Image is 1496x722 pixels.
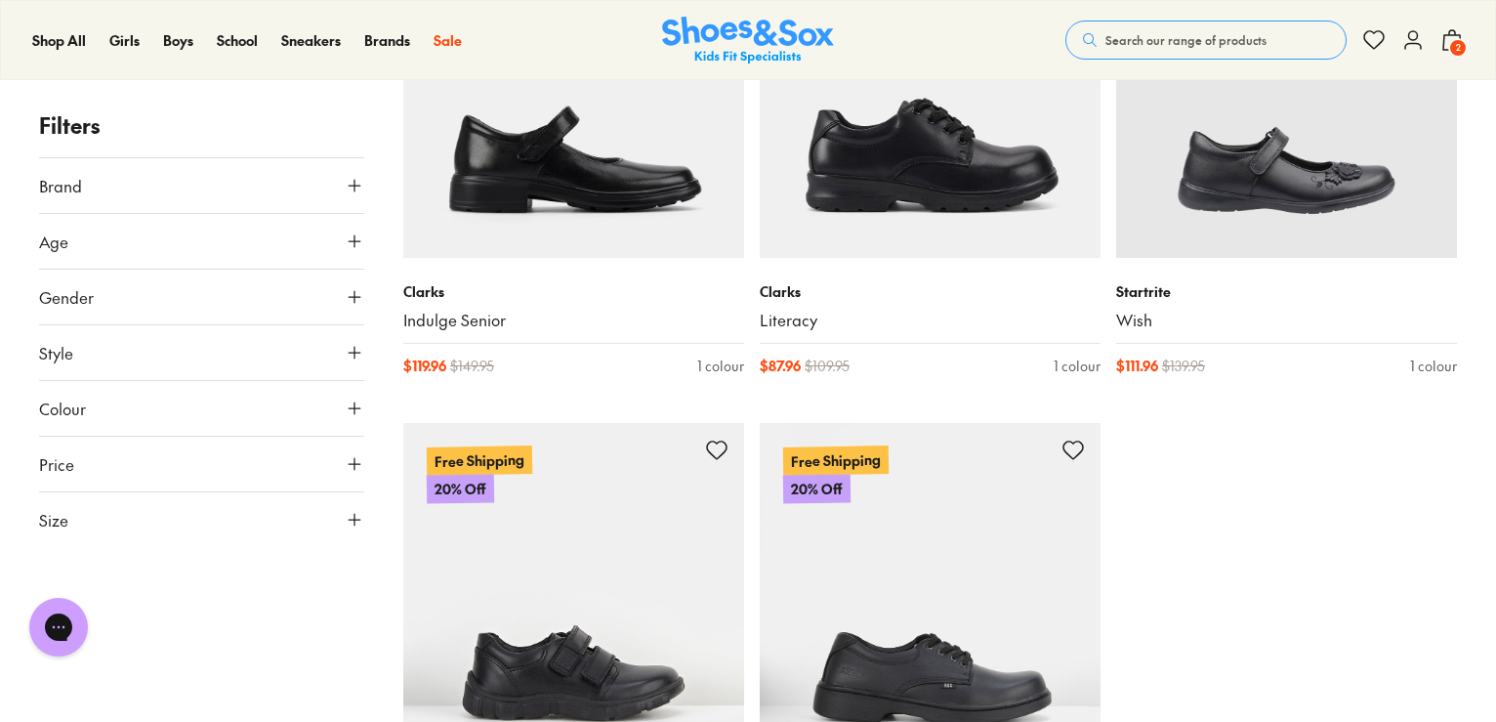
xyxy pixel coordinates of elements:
[427,475,494,504] p: 20% Off
[434,30,462,51] a: Sale
[39,508,68,531] span: Size
[1065,21,1347,60] button: Search our range of products
[217,30,258,51] a: School
[403,310,744,331] a: Indulge Senior
[281,30,341,50] span: Sneakers
[163,30,193,51] a: Boys
[109,30,140,51] a: Girls
[39,397,86,420] span: Colour
[39,341,73,364] span: Style
[39,437,364,491] button: Price
[109,30,140,50] span: Girls
[1448,38,1468,58] span: 2
[39,158,364,213] button: Brand
[39,381,364,436] button: Colour
[1440,19,1464,62] button: 2
[281,30,341,51] a: Sneakers
[217,30,258,50] span: School
[32,30,86,51] a: Shop All
[163,30,193,50] span: Boys
[783,446,889,476] p: Free Shipping
[1410,356,1457,376] div: 1 colour
[403,281,744,302] p: Clarks
[1116,281,1457,302] p: Startrite
[39,285,94,309] span: Gender
[39,230,68,253] span: Age
[662,17,834,64] img: SNS_Logo_Responsive.svg
[1116,356,1158,376] span: $ 111.96
[39,492,364,547] button: Size
[364,30,410,51] a: Brands
[39,452,74,476] span: Price
[39,109,364,142] p: Filters
[20,591,98,663] iframe: Gorgias live chat messenger
[364,30,410,50] span: Brands
[760,281,1101,302] p: Clarks
[39,174,82,197] span: Brand
[783,475,851,504] p: 20% Off
[434,30,462,50] span: Sale
[427,446,532,476] p: Free Shipping
[760,310,1101,331] a: Literacy
[403,356,446,376] span: $ 119.96
[1105,31,1267,49] span: Search our range of products
[805,356,850,376] span: $ 109.95
[662,17,834,64] a: Shoes & Sox
[39,214,364,269] button: Age
[32,30,86,50] span: Shop All
[39,270,364,324] button: Gender
[697,356,744,376] div: 1 colour
[39,325,364,380] button: Style
[760,356,801,376] span: $ 87.96
[1162,356,1205,376] span: $ 139.95
[1116,310,1457,331] a: Wish
[1054,356,1101,376] div: 1 colour
[450,356,494,376] span: $ 149.95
